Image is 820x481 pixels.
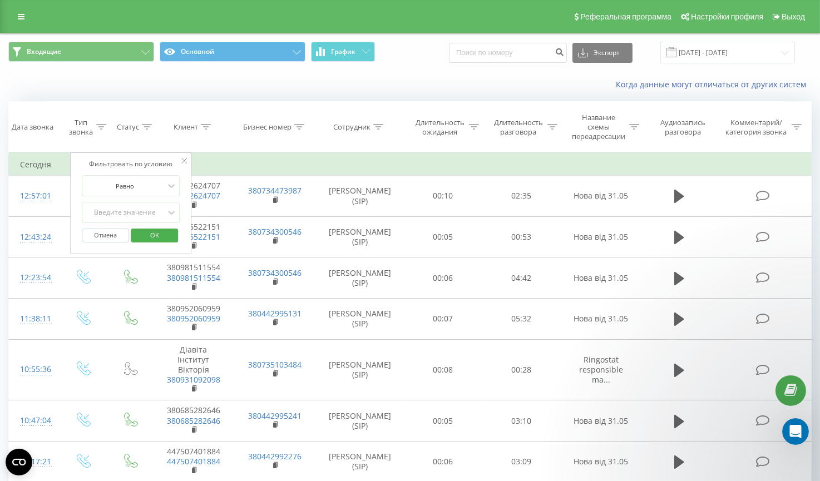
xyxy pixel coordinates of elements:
button: OK [131,229,178,242]
div: Бизнес номер [243,122,292,132]
td: 00:08 [403,339,482,400]
td: 03:10 [482,400,560,442]
a: 380931092098 [167,374,220,385]
div: Сотрудник [333,122,371,132]
td: 00:05 [403,400,482,442]
div: Длительность ожидания [414,118,467,137]
td: 00:05 [403,216,482,257]
div: Клиент [174,122,198,132]
button: Экспорт [572,43,633,63]
td: 00:28 [482,339,560,400]
td: 05:32 [482,298,560,339]
td: [PERSON_NAME] (SIP) [316,298,404,339]
td: Сегодня [9,153,812,176]
a: 380685282646 [167,415,220,426]
td: Нова від 31.05 [560,400,642,442]
div: Дата звонка [12,122,53,132]
td: 00:07 [403,298,482,339]
span: Настройки профиля [691,12,763,21]
a: 380735103484 [248,359,302,370]
input: Поиск по номеру [449,43,567,63]
td: 00:10 [403,176,482,217]
button: График [311,42,375,62]
span: OK [139,226,170,244]
a: 380442992276 [248,451,302,462]
div: 10:55:36 [20,359,48,380]
td: 380685282646 [153,400,235,442]
td: [PERSON_NAME] (SIP) [316,216,404,257]
div: Аудиозапись разговора [652,118,714,137]
a: 380734473987 [248,185,302,196]
div: 10:17:21 [20,451,48,473]
a: 380632624707 [167,190,220,201]
td: [PERSON_NAME] (SIP) [316,339,404,400]
td: 380632624707 [153,176,235,217]
a: 380734300546 [248,226,302,237]
td: [PERSON_NAME] (SIP) [316,400,404,442]
a: 380442995241 [248,410,302,421]
div: 11:38:11 [20,308,48,330]
a: 380734300546 [248,267,302,278]
a: 447507401884 [167,456,220,467]
button: Основной [160,42,305,62]
td: Нова від 31.05 [560,257,642,299]
div: Статус [117,122,139,132]
td: 00:53 [482,216,560,257]
td: [PERSON_NAME] (SIP) [316,257,404,299]
div: Тип звонка [68,118,93,137]
button: Open CMP widget [6,449,32,475]
td: [PERSON_NAME] (SIP) [316,176,404,217]
td: 02:35 [482,176,560,217]
span: Ringostat responsible ma... [579,354,623,385]
div: Фильтровать по условию [82,158,180,170]
div: 12:57:01 [20,185,48,207]
td: Нова від 31.05 [560,176,642,217]
div: Длительность разговора [492,118,545,137]
a: 380636522151 [167,231,220,242]
td: 380952060959 [153,298,235,339]
span: Входящие [27,47,61,56]
a: 380981511554 [167,272,220,283]
button: Входящие [8,42,154,62]
td: 00:06 [403,257,482,299]
span: Выход [782,12,805,21]
td: Нова від 31.05 [560,216,642,257]
iframe: Intercom live chat [782,418,809,445]
div: 10:47:04 [20,410,48,432]
div: Название схемы переадресации [570,113,626,141]
td: Нова від 31.05 [560,298,642,339]
div: 12:43:24 [20,226,48,248]
a: 380952060959 [167,313,220,324]
div: Комментарий/категория звонка [724,118,789,137]
td: 380981511554 [153,257,235,299]
a: Когда данные могут отличаться от других систем [616,79,812,90]
button: Отмена [82,229,130,242]
td: 04:42 [482,257,560,299]
span: График [332,48,356,56]
td: Діавіта Інститут Вікторія [153,339,235,400]
div: 12:23:54 [20,267,48,289]
span: Реферальная программа [580,12,671,21]
div: Введите значение [86,208,165,217]
a: 380442995131 [248,308,302,319]
td: 380636522151 [153,216,235,257]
